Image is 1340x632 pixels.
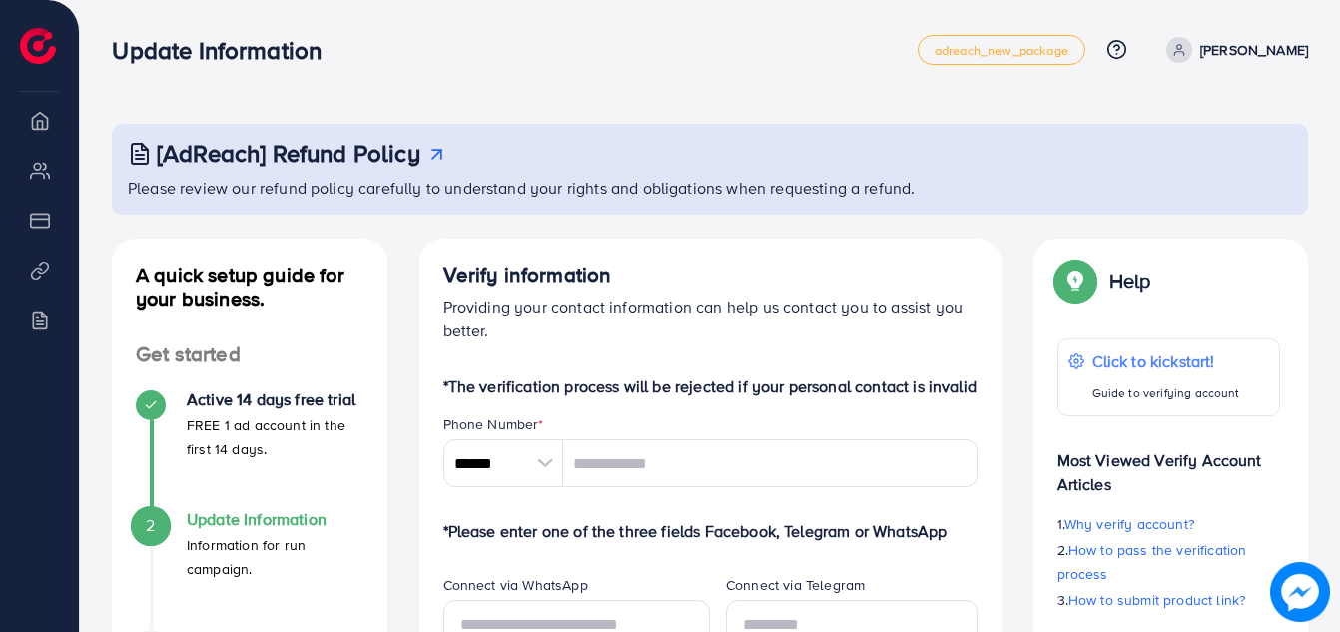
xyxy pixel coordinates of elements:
label: Connect via WhatsApp [443,575,588,595]
p: Most Viewed Verify Account Articles [1057,432,1281,496]
p: FREE 1 ad account in the first 14 days. [187,413,363,461]
p: Click to kickstart! [1092,349,1240,373]
li: Active 14 days free trial [112,390,387,510]
p: Information for run campaign. [187,533,363,581]
span: adreach_new_package [935,44,1068,57]
label: Connect via Telegram [726,575,865,595]
h4: Get started [112,342,387,367]
p: Providing your contact information can help us contact you to assist you better. [443,295,978,342]
a: [PERSON_NAME] [1158,37,1308,63]
span: Why verify account? [1064,514,1194,534]
p: 3. [1057,588,1281,612]
p: Guide to verifying account [1092,381,1240,405]
li: Update Information [112,510,387,630]
p: 2. [1057,538,1281,586]
img: logo [20,28,56,64]
p: *The verification process will be rejected if your personal contact is invalid [443,374,978,398]
label: Phone Number [443,414,544,434]
p: [PERSON_NAME] [1200,38,1308,62]
img: Popup guide [1057,263,1093,299]
h4: Active 14 days free trial [187,390,363,409]
p: 1. [1057,512,1281,536]
h4: A quick setup guide for your business. [112,263,387,311]
p: Please review our refund policy carefully to understand your rights and obligations when requesti... [128,176,1296,200]
a: adreach_new_package [918,35,1085,65]
h3: [AdReach] Refund Policy [157,139,420,168]
img: image [1273,565,1326,618]
p: *Please enter one of the three fields Facebook, Telegram or WhatsApp [443,519,978,543]
span: 2 [146,514,155,537]
span: How to submit product link? [1068,590,1245,610]
h4: Update Information [187,510,363,529]
h4: Verify information [443,263,978,288]
p: Help [1109,269,1151,293]
h3: Update Information [112,36,337,65]
span: How to pass the verification process [1057,540,1247,584]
